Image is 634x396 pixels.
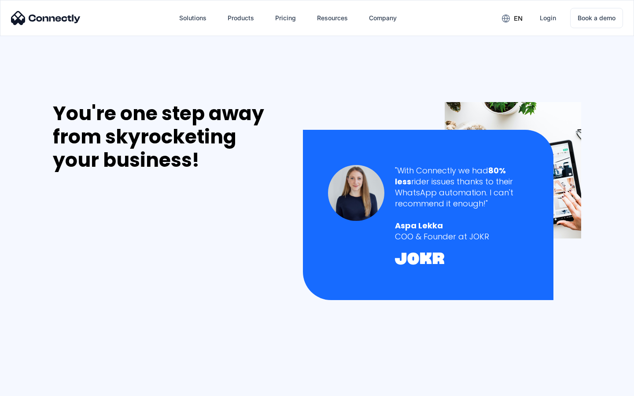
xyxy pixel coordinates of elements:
[179,12,206,24] div: Solutions
[570,8,623,28] a: Book a demo
[268,7,303,29] a: Pricing
[9,381,53,393] aside: Language selected: English
[275,12,296,24] div: Pricing
[53,102,284,172] div: You're one step away from skyrocketing your business!
[53,182,185,384] iframe: Form 0
[11,11,81,25] img: Connectly Logo
[317,12,348,24] div: Resources
[395,165,528,209] div: "With Connectly we had rider issues thanks to their WhatsApp automation. I can't recommend it eno...
[533,7,563,29] a: Login
[228,12,254,24] div: Products
[540,12,556,24] div: Login
[369,12,397,24] div: Company
[395,220,443,231] strong: Aspa Lekka
[395,165,506,187] strong: 80% less
[18,381,53,393] ul: Language list
[395,231,528,242] div: COO & Founder at JOKR
[514,12,523,25] div: en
